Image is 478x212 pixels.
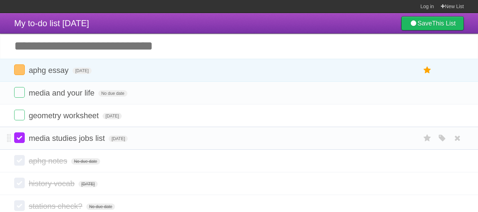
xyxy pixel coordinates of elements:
[14,110,25,120] label: Done
[109,136,128,142] span: [DATE]
[14,64,25,75] label: Done
[432,20,456,27] b: This List
[71,158,100,165] span: No due date
[29,88,96,97] span: media and your life
[421,132,434,144] label: Star task
[29,111,100,120] span: geometry worksheet
[29,202,84,211] span: stations check?
[14,155,25,166] label: Done
[14,132,25,143] label: Done
[73,68,92,74] span: [DATE]
[29,134,106,143] span: media studies jobs list
[29,66,70,75] span: aphg essay
[421,64,434,76] label: Star task
[79,181,98,187] span: [DATE]
[14,18,89,28] span: My to-do list [DATE]
[14,87,25,98] label: Done
[98,90,127,97] span: No due date
[29,179,76,188] span: history vocab
[29,156,69,165] span: aphg notes
[86,204,115,210] span: No due date
[103,113,122,119] span: [DATE]
[14,178,25,188] label: Done
[14,200,25,211] label: Done
[401,16,464,30] a: SaveThis List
